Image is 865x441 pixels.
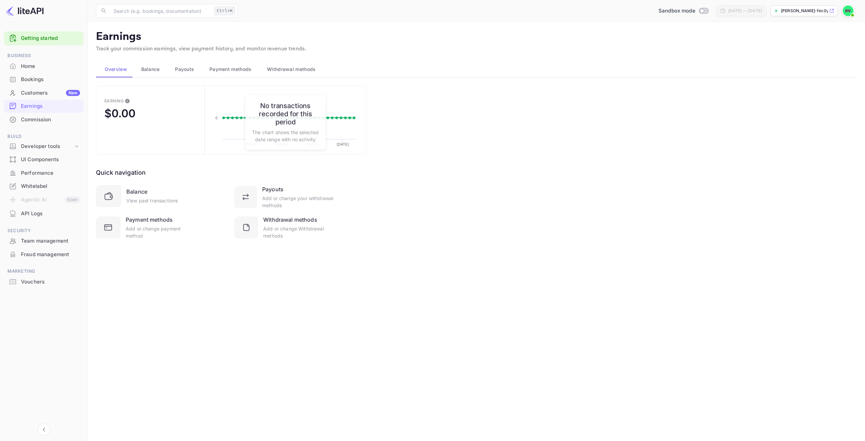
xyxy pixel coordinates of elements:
[21,210,80,218] div: API Logs
[4,60,83,73] div: Home
[4,31,83,45] div: Getting started
[21,34,80,42] a: Getting started
[4,235,83,247] a: Team management
[659,7,695,15] span: Sandbox mode
[4,235,83,248] div: Team management
[4,60,83,72] a: Home
[21,278,80,286] div: Vouchers
[126,216,173,224] div: Payment methods
[96,30,857,44] p: Earnings
[252,102,319,126] h6: No transactions recorded for this period
[38,423,50,436] button: Collapse navigation
[4,227,83,235] span: Security
[263,225,334,239] div: Add or change Withdrawal methods
[21,169,80,177] div: Performance
[21,102,80,110] div: Earnings
[5,5,44,16] img: LiteAPI logo
[781,8,828,14] p: [PERSON_NAME]-fec0y....
[262,195,334,209] div: Add or change your withdrawal methods
[21,63,80,70] div: Home
[104,98,124,103] div: Earning
[105,65,127,73] span: Overview
[4,153,83,166] a: UI Components
[4,248,83,261] a: Fraud management
[4,73,83,85] a: Bookings
[4,180,83,193] div: Whitelabel
[214,6,235,15] div: Ctrl+K
[4,268,83,275] span: Marketing
[215,116,217,120] text: 0
[4,52,83,59] span: Business
[96,45,857,53] p: Track your commission earnings, view payment history, and monitor revenue trends.
[122,96,133,106] button: This is the amount of confirmed commission that will be paid to you on the next scheduled deposit
[4,275,83,289] div: Vouchers
[4,180,83,192] a: Whitelabel
[96,86,205,154] button: EarningThis is the amount of confirmed commission that will be paid to you on the next scheduled ...
[21,143,73,150] div: Developer tools
[21,116,80,124] div: Commission
[21,237,80,245] div: Team management
[337,142,349,146] text: [DATE]
[104,107,135,120] div: $0.00
[126,197,178,204] div: View past transactions
[126,225,195,239] div: Add or change payment method
[21,251,80,259] div: Fraud management
[4,141,83,152] div: Developer tools
[4,275,83,288] a: Vouchers
[4,100,83,112] a: Earnings
[262,185,283,193] div: Payouts
[21,76,80,83] div: Bookings
[843,5,854,16] img: David Velasquez
[4,207,83,220] a: API Logs
[4,167,83,180] div: Performance
[263,216,317,224] div: Withdrawal methods
[141,65,160,73] span: Balance
[21,156,80,164] div: UI Components
[4,100,83,113] div: Earnings
[728,8,762,14] div: [DATE] — [DATE]
[252,129,319,143] p: The chart shows the selected date range with no activity
[96,61,857,77] div: scrollable auto tabs example
[66,90,80,96] div: New
[4,113,83,126] a: Commission
[4,87,83,99] a: CustomersNew
[21,182,80,190] div: Whitelabel
[267,65,316,73] span: Withdrawal methods
[175,65,194,73] span: Payouts
[4,167,83,179] a: Performance
[109,4,212,18] input: Search (e.g. bookings, documentation)
[21,89,80,97] div: Customers
[126,188,147,196] div: Balance
[4,133,83,140] span: Build
[96,168,146,177] div: Quick navigation
[4,87,83,100] div: CustomersNew
[656,7,711,15] div: Switch to Production mode
[209,65,252,73] span: Payment methods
